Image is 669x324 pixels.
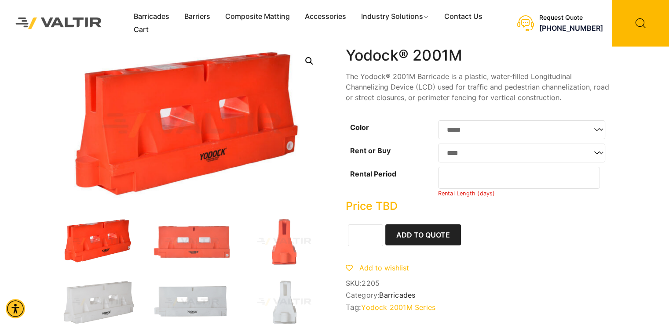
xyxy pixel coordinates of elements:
img: An orange plastic object with a triangular shape, featuring a slot at the top and a circular base. [245,218,324,265]
a: Cart [126,23,156,36]
h1: Yodock® 2001M [346,47,610,65]
span: Add to wishlist [359,263,409,272]
input: Product quantity [348,224,383,246]
p: The Yodock® 2001M Barricade is a plastic, water-filled Longitudinal Channelizing Device (LCD) use... [346,71,610,103]
bdi: Price TBD [346,199,398,212]
label: Color [350,123,369,132]
a: Composite Matting [218,10,297,23]
img: Valtir Rentals [7,8,111,38]
a: call (888) 496-3625 [539,24,603,32]
a: Barricades [126,10,177,23]
div: Request Quote [539,14,603,22]
a: Barricades [379,291,415,299]
span: Tag: [346,303,610,312]
span: Category: [346,291,610,299]
a: Open this option [301,53,317,69]
a: Accessories [297,10,354,23]
button: Add to Quote [385,224,461,245]
a: Yodock 2001M Series [361,303,435,312]
img: 2001M_Org_3Q.jpg [60,218,139,265]
span: SKU: [346,279,610,288]
a: Contact Us [437,10,490,23]
input: Number [438,167,600,189]
label: Rent or Buy [350,146,391,155]
a: Add to wishlist [346,263,409,272]
a: Industry Solutions [354,10,437,23]
img: An orange traffic barrier with reflective white panels and the brand name "YODOCK" printed on it. [152,218,231,265]
span: 2205 [362,279,380,288]
div: Accessibility Menu [6,299,25,318]
th: Rental Period [346,165,438,199]
a: Barriers [177,10,218,23]
small: Rental Length (days) [438,190,495,197]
